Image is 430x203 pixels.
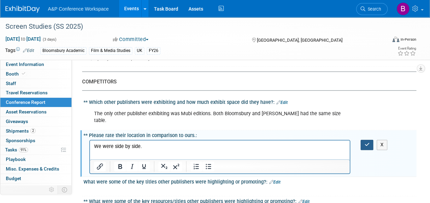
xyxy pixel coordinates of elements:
div: Event Rating [398,47,416,50]
span: 2 [30,128,36,133]
button: Underline [138,162,150,171]
a: Conference Report [0,98,71,107]
a: Budget [0,174,71,183]
div: Bloomsbury Academic [40,47,87,54]
span: Booth [6,71,27,77]
img: Format-Inperson.png [392,37,399,42]
button: Insert/edit link [94,162,106,171]
img: Barbara Cohen Bastos [396,2,409,15]
span: (3 days) [42,37,56,42]
span: Shipments [6,128,36,134]
button: Subscript [158,162,170,171]
div: FY26 [147,47,160,54]
iframe: Rich Text Area [90,140,350,159]
span: Search [365,6,381,12]
div: ** Which other publishers were exhibiting and how much exhibit space did they have?: [83,97,416,106]
a: ROI, Objectives & ROO [0,184,71,193]
a: Playbook [0,155,71,164]
i: Booth reservation complete [22,72,25,76]
div: The only other publisher exhibiting was Mubi editions. Both Bloomsbury and [PERSON_NAME] had the ... [89,107,350,127]
button: Bullet list [203,162,214,171]
td: Tags [5,47,34,55]
a: Edit [23,48,34,53]
span: Travel Reservations [6,90,48,95]
td: Toggle Event Tabs [58,185,72,194]
a: Search [356,3,388,15]
button: Committed [110,36,151,43]
span: 91% [19,147,28,152]
div: What were some of the key titles other publishers were highlighting or promoting?: [83,177,416,186]
a: Tasks91% [0,145,71,154]
a: Staff [0,79,71,88]
span: Event Information [6,62,44,67]
span: [GEOGRAPHIC_DATA], [GEOGRAPHIC_DATA] [257,38,342,43]
span: Staff [6,81,16,86]
a: Shipments2 [0,126,71,136]
button: Numbered list [191,162,202,171]
div: In-Person [400,37,416,42]
a: Event Information [0,60,71,69]
span: Giveaways [6,119,28,124]
button: X [377,140,388,150]
div: UK [135,47,144,54]
a: Edit [269,180,281,185]
td: Personalize Event Tab Strip [46,185,58,194]
span: Budget [6,176,21,181]
a: Giveaways [0,117,71,126]
span: Sponsorships [6,138,35,143]
img: ExhibitDay [5,6,40,13]
div: COMPETITORS [82,78,411,85]
span: Asset Reservations [6,109,47,114]
a: Travel Reservations [0,88,71,97]
a: Misc. Expenses & Credits [0,164,71,174]
span: A&P Conference Workspace [48,6,109,12]
span: ROI, Objectives & ROO [6,185,52,191]
div: ** Please rate their location in comparison to ours.: [83,130,416,139]
a: Booth [0,69,71,79]
span: Tasks [5,147,28,152]
a: Sponsorships [0,136,71,145]
div: Screen Studies (SS 2025) [3,21,381,33]
div: Film & Media Studies [89,47,132,54]
button: Superscript [170,162,182,171]
span: Conference Report [6,99,45,105]
button: Italic [126,162,138,171]
span: to [20,36,26,42]
span: Misc. Expenses & Credits [6,166,59,172]
a: Asset Reservations [0,107,71,117]
div: Event Format [356,36,416,46]
a: Edit [276,100,288,105]
span: Playbook [6,157,26,162]
span: [DATE] [DATE] [5,36,41,42]
button: Bold [114,162,126,171]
